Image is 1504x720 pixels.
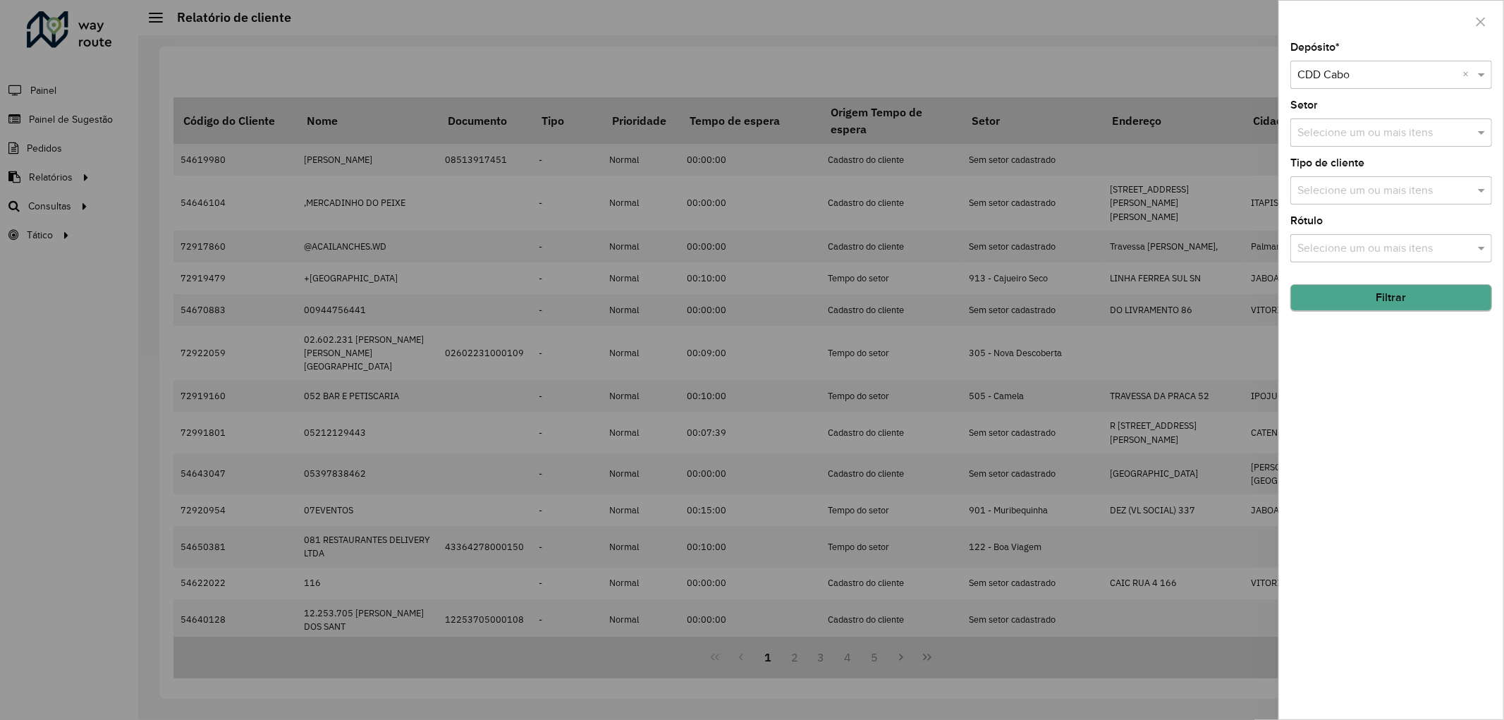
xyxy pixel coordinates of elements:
[1290,212,1323,229] label: Rótulo
[1290,39,1340,56] label: Depósito
[1290,154,1364,171] label: Tipo de cliente
[1290,97,1318,114] label: Setor
[1462,66,1474,83] span: Clear all
[1290,284,1492,311] button: Filtrar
